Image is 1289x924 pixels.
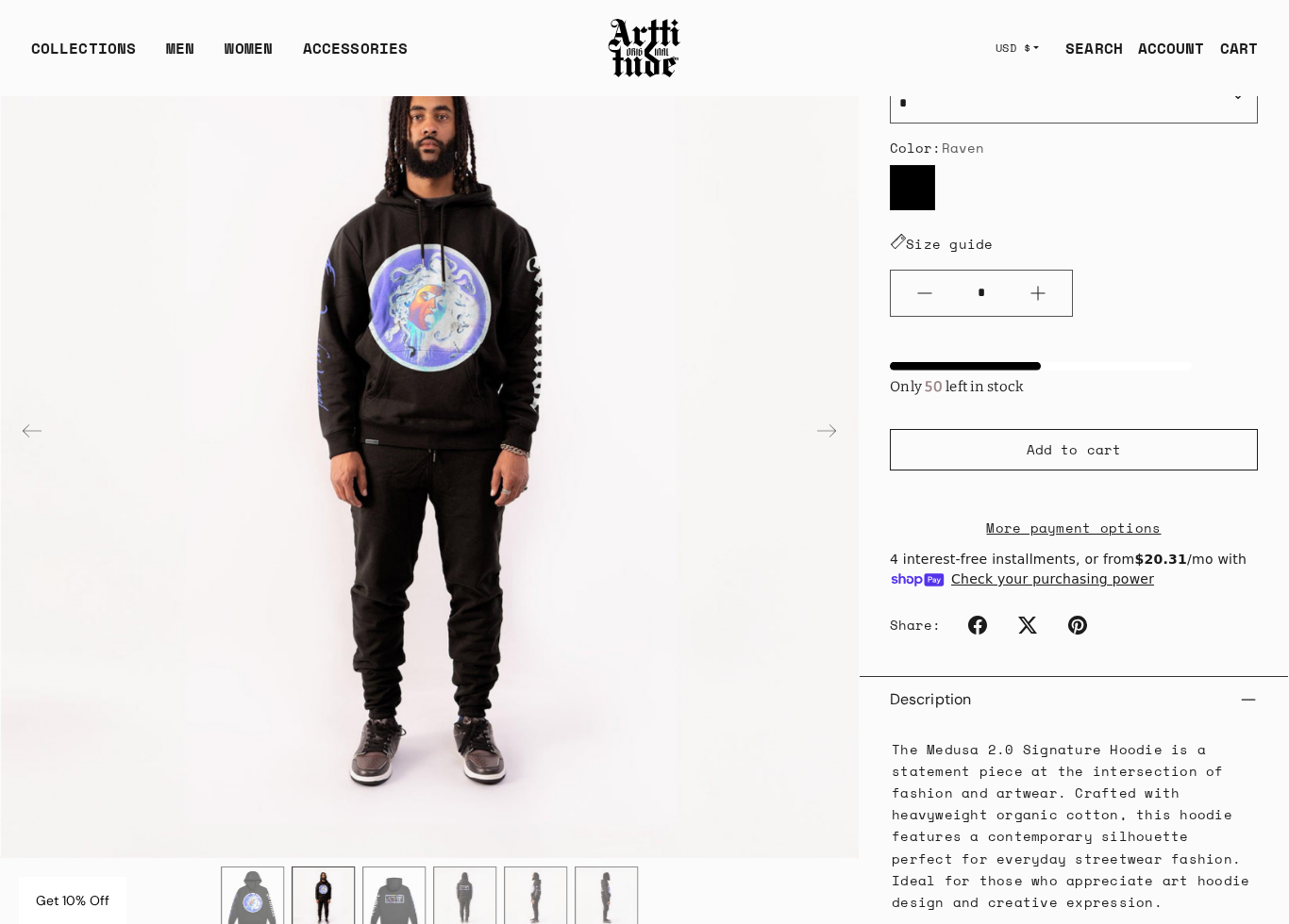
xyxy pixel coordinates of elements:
[1057,604,1098,646] a: Pinterest
[957,604,998,646] a: Facebook
[1,1,859,858] img: Medusa 2.0 Signature Hoodie
[984,27,1051,69] button: USD $
[16,37,423,74] ul: Main navigation
[225,37,273,74] a: WOMEN
[1050,29,1123,67] a: SEARCH
[890,616,942,635] span: Share:
[1123,29,1205,67] a: ACCOUNT
[804,409,849,454] div: Next slide
[31,37,136,74] div: COLLECTIONS
[892,738,1256,913] p: The Medusa 2.0 Signature Hoodie is a statement piece at the intersection of fashion and artwear. ...
[1205,29,1258,67] a: Open cart
[890,677,1258,722] button: Description
[890,139,1258,157] div: Color:
[1004,271,1072,316] button: Plus
[607,16,682,80] img: Arttitude
[1027,440,1121,459] span: Add to cart
[959,275,1004,310] input: Quantity
[890,165,935,210] label: Raven
[891,271,959,316] button: Minus
[19,877,126,924] div: Get 10% Off
[996,41,1031,56] span: USD $
[890,517,1258,538] a: More payment options
[890,429,1258,470] button: Add to cart
[303,37,408,74] div: ACCESSORIES
[890,234,994,254] a: Size guide
[1220,37,1258,59] div: CART
[890,371,1192,399] div: Only left in stock
[36,892,109,909] span: Get 10% Off
[922,378,946,395] span: 50
[1007,604,1048,646] a: Twitter
[166,37,194,74] a: MEN
[9,409,55,454] div: Previous slide
[942,138,985,157] span: Raven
